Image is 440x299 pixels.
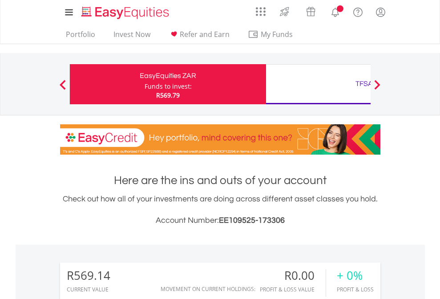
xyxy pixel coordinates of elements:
div: Profit & Loss [337,287,374,292]
img: grid-menu-icon.svg [256,7,266,16]
button: Next [368,84,386,93]
div: R569.14 [67,269,110,282]
a: AppsGrid [250,2,271,16]
a: FAQ's and Support [347,2,369,20]
a: Refer and Earn [165,30,233,44]
div: + 0% [337,269,374,282]
img: vouchers-v2.svg [303,4,318,19]
a: Invest Now [110,30,154,44]
div: R0.00 [260,269,326,282]
div: EasyEquities ZAR [75,70,261,82]
a: Portfolio [62,30,99,44]
button: Previous [54,84,72,93]
a: Vouchers [298,2,324,19]
h1: Here are the ins and outs of your account [60,172,380,188]
div: Check out how all of your investments are doing across different asset classes you hold. [60,193,380,227]
span: EE109525-173306 [219,216,285,225]
h3: Account Number: [60,214,380,227]
span: R569.79 [156,91,180,99]
span: My Funds [248,29,306,40]
div: Funds to invest: [145,82,192,91]
span: Refer and Earn [180,29,230,39]
img: EasyEquities_Logo.png [80,5,173,20]
div: CURRENT VALUE [67,287,110,292]
a: My Profile [369,2,392,22]
div: Movement on Current Holdings: [161,286,255,292]
img: thrive-v2.svg [277,4,292,19]
img: EasyCredit Promotion Banner [60,124,380,155]
a: Notifications [324,2,347,20]
a: Home page [78,2,173,20]
div: Profit & Loss Value [260,287,326,292]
